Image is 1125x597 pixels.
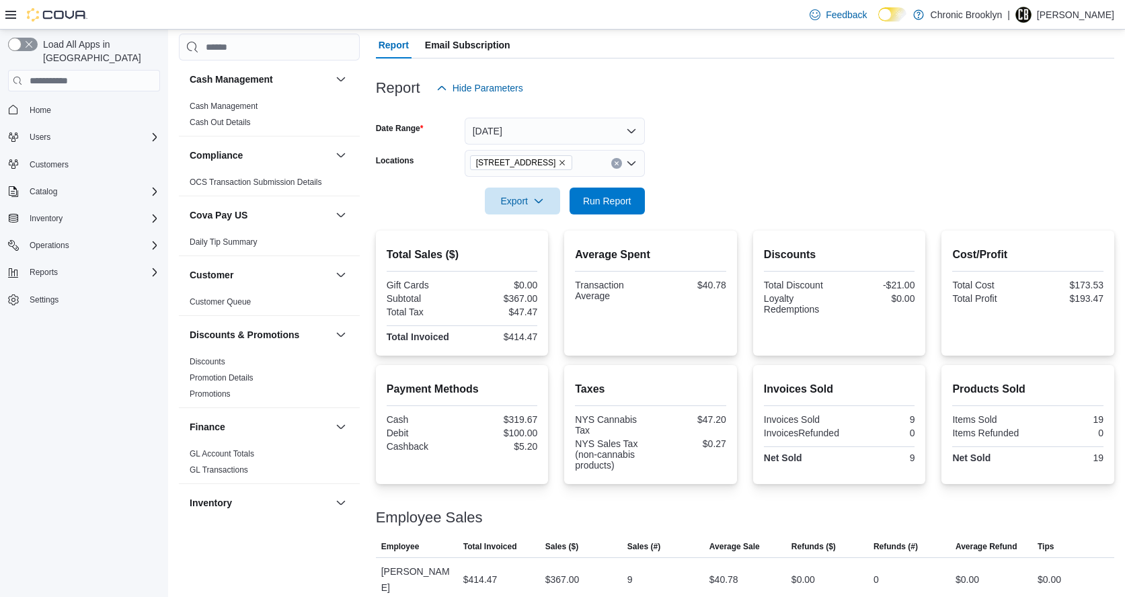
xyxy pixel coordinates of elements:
[179,446,360,483] div: Finance
[493,188,552,214] span: Export
[190,389,231,399] a: Promotions
[381,541,420,552] span: Employee
[190,102,258,111] a: Cash Management
[956,541,1017,552] span: Average Refund
[485,188,560,214] button: Export
[179,98,360,136] div: Cash Management
[874,571,879,588] div: 0
[465,441,537,452] div: $5.20
[38,38,160,65] span: Load All Apps in [GEOGRAPHIC_DATA]
[654,280,726,290] div: $40.78
[1037,7,1114,23] p: [PERSON_NAME]
[425,32,510,58] span: Email Subscription
[190,208,330,222] button: Cova Pay US
[611,158,622,169] button: Clear input
[465,414,537,425] div: $319.67
[190,496,232,510] h3: Inventory
[3,182,165,201] button: Catalog
[190,328,299,342] h3: Discounts & Promotions
[376,510,483,526] h3: Employee Sales
[24,102,56,118] a: Home
[764,428,839,438] div: InvoicesRefunded
[575,381,726,397] h2: Taxes
[190,149,243,162] h3: Compliance
[453,81,523,95] span: Hide Parameters
[575,438,648,471] div: NYS Sales Tax (non-cannabis products)
[24,264,160,280] span: Reports
[24,292,64,308] a: Settings
[190,268,233,282] h3: Customer
[333,71,349,87] button: Cash Management
[333,327,349,343] button: Discounts & Promotions
[826,8,867,22] span: Feedback
[465,331,537,342] div: $414.47
[376,80,420,96] h3: Report
[24,291,160,308] span: Settings
[24,156,160,173] span: Customers
[463,541,517,552] span: Total Invoiced
[387,441,459,452] div: Cashback
[1031,452,1103,463] div: 19
[333,495,349,511] button: Inventory
[30,267,58,278] span: Reports
[190,372,254,383] span: Promotion Details
[190,73,273,86] h3: Cash Management
[24,210,160,227] span: Inventory
[387,307,459,317] div: Total Tax
[190,118,251,127] a: Cash Out Details
[842,414,915,425] div: 9
[387,280,459,290] div: Gift Cards
[387,428,459,438] div: Debit
[24,237,160,253] span: Operations
[465,307,537,317] div: $47.47
[190,357,225,366] a: Discounts
[30,132,50,143] span: Users
[1031,280,1103,290] div: $173.53
[190,268,330,282] button: Customer
[952,428,1025,438] div: Items Refunded
[190,328,330,342] button: Discounts & Promotions
[30,213,63,224] span: Inventory
[27,8,87,22] img: Cova
[431,75,529,102] button: Hide Parameters
[583,194,631,208] span: Run Report
[190,389,231,399] span: Promotions
[626,158,637,169] button: Open list of options
[1031,414,1103,425] div: 19
[558,159,566,167] button: Remove 483 3rd Ave from selection in this group
[465,428,537,438] div: $100.00
[3,263,165,282] button: Reports
[190,208,247,222] h3: Cova Pay US
[190,297,251,307] a: Customer Queue
[190,101,258,112] span: Cash Management
[3,236,165,255] button: Operations
[387,293,459,304] div: Subtotal
[842,293,915,304] div: $0.00
[764,293,837,315] div: Loyalty Redemptions
[874,541,918,552] span: Refunds (#)
[30,159,69,170] span: Customers
[190,149,330,162] button: Compliance
[709,571,738,588] div: $40.78
[24,264,63,280] button: Reports
[179,234,360,255] div: Cova Pay US
[387,414,459,425] div: Cash
[30,186,57,197] span: Catalog
[1031,428,1103,438] div: 0
[179,174,360,196] div: Compliance
[3,290,165,309] button: Settings
[24,237,75,253] button: Operations
[764,280,837,290] div: Total Discount
[387,247,538,263] h2: Total Sales ($)
[190,465,248,475] a: GL Transactions
[465,293,537,304] div: $367.00
[24,184,63,200] button: Catalog
[190,496,330,510] button: Inventory
[465,280,537,290] div: $0.00
[190,73,330,86] button: Cash Management
[190,117,251,128] span: Cash Out Details
[190,449,254,459] a: GL Account Totals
